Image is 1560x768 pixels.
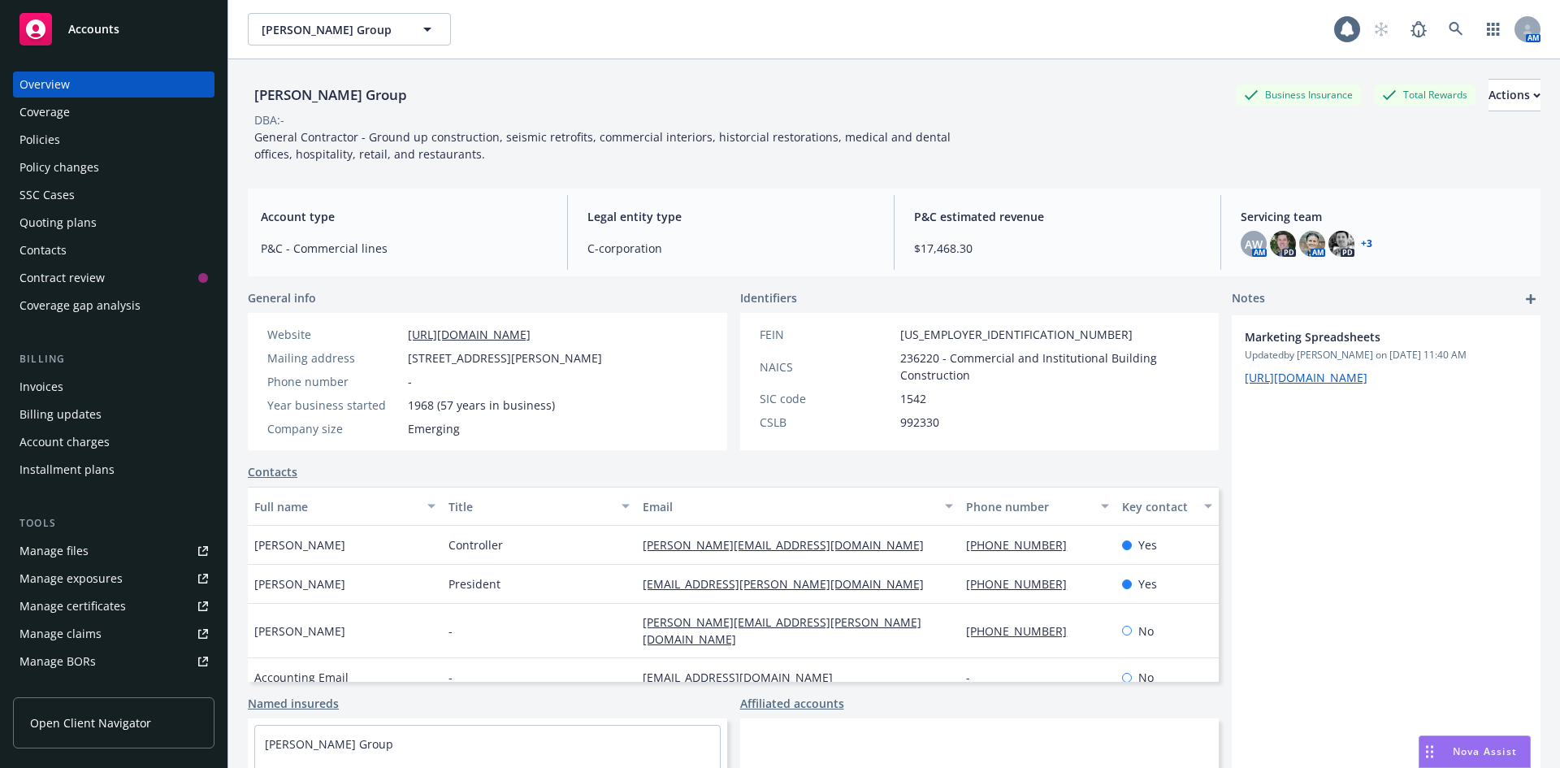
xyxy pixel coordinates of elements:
div: Phone number [267,373,401,390]
span: No [1138,669,1154,686]
div: Manage certificates [19,593,126,619]
a: Coverage gap analysis [13,293,214,319]
button: Nova Assist [1419,735,1531,768]
div: DBA: - [254,111,284,128]
span: Updated by [PERSON_NAME] on [DATE] 11:40 AM [1245,348,1527,362]
span: No [1138,623,1154,640]
span: Legal entity type [587,208,874,225]
span: 1968 (57 years in business) [408,397,555,414]
a: Manage BORs [13,649,214,675]
a: Report a Bug [1402,13,1435,46]
span: Marketing Spreadsheets [1245,328,1485,345]
span: Manage exposures [13,566,214,592]
a: Search [1440,13,1472,46]
span: 992330 [900,414,939,431]
span: AW [1245,236,1263,253]
a: Start snowing [1365,13,1397,46]
a: [PERSON_NAME][EMAIL_ADDRESS][DOMAIN_NAME] [643,537,937,553]
a: [PERSON_NAME] Group [265,736,393,752]
div: Total Rewards [1374,85,1475,105]
span: Controller [448,536,503,553]
a: Billing updates [13,401,214,427]
span: [PERSON_NAME] [254,623,345,640]
span: - [408,373,412,390]
div: Invoices [19,374,63,400]
button: Phone number [960,487,1115,526]
div: Business Insurance [1236,85,1361,105]
div: Account charges [19,429,110,455]
img: photo [1270,231,1296,257]
a: Manage files [13,538,214,564]
a: SSC Cases [13,182,214,208]
div: Phone number [966,498,1090,515]
span: Yes [1138,575,1157,592]
button: Email [636,487,960,526]
div: Mailing address [267,349,401,367]
a: [EMAIL_ADDRESS][PERSON_NAME][DOMAIN_NAME] [643,576,937,592]
div: Contract review [19,265,105,291]
div: Marketing SpreadsheetsUpdatedby [PERSON_NAME] on [DATE] 11:40 AM[URL][DOMAIN_NAME] [1232,315,1540,399]
a: Coverage [13,99,214,125]
div: CSLB [760,414,894,431]
div: Year business started [267,397,401,414]
div: FEIN [760,326,894,343]
a: Account charges [13,429,214,455]
button: Actions [1488,79,1540,111]
img: photo [1328,231,1354,257]
div: SIC code [760,390,894,407]
a: Contacts [13,237,214,263]
span: - [448,669,453,686]
div: NAICS [760,358,894,375]
a: [URL][DOMAIN_NAME] [408,327,531,342]
div: Email [643,498,935,515]
a: [URL][DOMAIN_NAME] [1245,370,1367,385]
span: General Contractor - Ground up construction, seismic retrofits, commercial interiors, historcial ... [254,129,954,162]
span: P&C - Commercial lines [261,240,548,257]
span: 236220 - Commercial and Institutional Building Construction [900,349,1200,384]
span: [PERSON_NAME] [254,536,345,553]
div: [PERSON_NAME] Group [248,85,414,106]
div: SSC Cases [19,182,75,208]
span: Identifiers [740,289,797,306]
div: Contacts [19,237,67,263]
span: C-corporation [587,240,874,257]
span: [STREET_ADDRESS][PERSON_NAME] [408,349,602,367]
a: [PHONE_NUMBER] [966,537,1080,553]
div: Quoting plans [19,210,97,236]
a: add [1521,289,1540,309]
a: Summary of insurance [13,676,214,702]
div: Manage BORs [19,649,96,675]
div: Billing updates [19,401,102,427]
span: Emerging [408,420,460,437]
div: Drag to move [1419,736,1440,767]
a: Installment plans [13,457,214,483]
div: Policies [19,127,60,153]
a: [EMAIL_ADDRESS][DOMAIN_NAME] [643,670,846,685]
a: [PHONE_NUMBER] [966,623,1080,639]
div: Policy changes [19,154,99,180]
a: Affiliated accounts [740,695,844,712]
span: Open Client Navigator [30,714,151,731]
span: [PERSON_NAME] [254,575,345,592]
div: Company size [267,420,401,437]
span: Servicing team [1241,208,1527,225]
a: Named insureds [248,695,339,712]
span: President [448,575,500,592]
div: Full name [254,498,418,515]
a: Policy changes [13,154,214,180]
a: Contract review [13,265,214,291]
span: Accounting Email [254,669,349,686]
span: 1542 [900,390,926,407]
button: Full name [248,487,442,526]
a: - [966,670,983,685]
span: Notes [1232,289,1265,309]
img: photo [1299,231,1325,257]
span: $17,468.30 [914,240,1201,257]
div: Website [267,326,401,343]
span: P&C estimated revenue [914,208,1201,225]
a: Quoting plans [13,210,214,236]
div: Manage exposures [19,566,123,592]
a: Contacts [248,463,297,480]
a: [PHONE_NUMBER] [966,576,1080,592]
span: [US_EMPLOYER_IDENTIFICATION_NUMBER] [900,326,1133,343]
